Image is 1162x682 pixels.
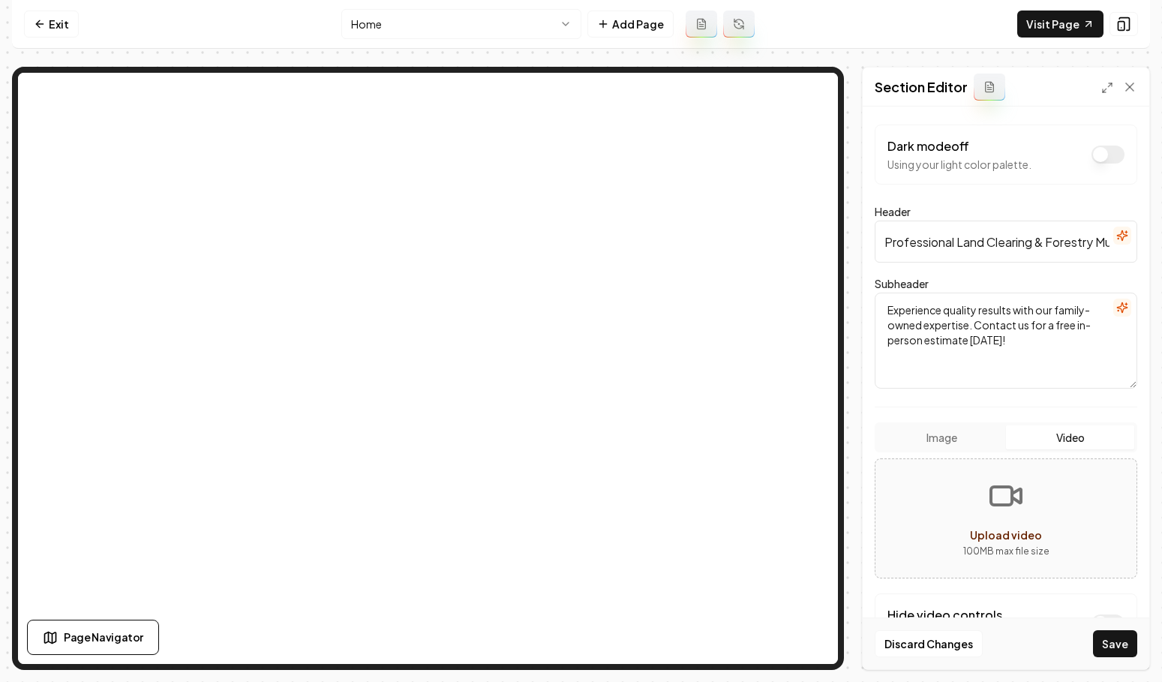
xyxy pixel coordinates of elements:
[18,73,838,664] iframe: To enrich screen reader interactions, please activate Accessibility in Grammarly extension settings
[686,11,717,38] button: Add admin page prompt
[24,11,79,38] a: Exit
[587,11,674,38] button: Add Page
[875,77,968,98] h2: Section Editor
[887,544,1124,559] p: 100 MB max file size
[887,138,969,154] label: Dark mode off
[974,74,1005,101] button: Add admin section prompt
[875,205,911,218] label: Header
[1006,425,1134,449] button: Video
[875,630,983,657] button: Discard Changes
[723,11,755,38] button: Regenerate page
[887,607,1002,623] label: Hide video controls
[875,221,1137,263] input: Header
[1017,11,1103,38] a: Visit Page
[875,277,929,290] label: Subheader
[27,620,159,655] button: Page Navigator
[887,157,1031,172] p: Using your light color palette.
[64,629,143,645] span: Page Navigator
[970,528,1042,542] span: Upload video
[878,425,1006,449] button: Image
[875,466,1136,571] button: Upload video
[1093,630,1137,657] button: Save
